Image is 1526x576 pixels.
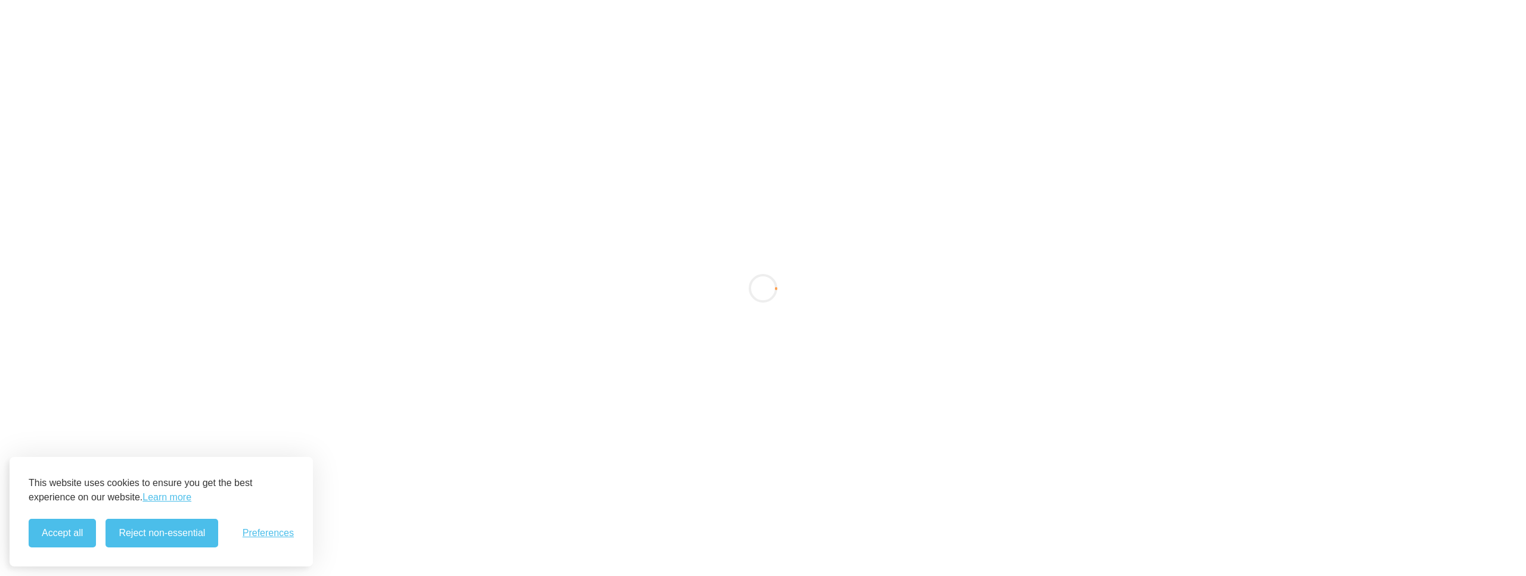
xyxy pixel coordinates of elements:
span: Preferences [243,528,294,538]
p: This website uses cookies to ensure you get the best experience on our website. [29,476,294,505]
a: Learn more [142,490,191,505]
button: Reject non-essential [106,519,218,547]
button: Accept all cookies [29,519,96,547]
button: Toggle preferences [243,528,294,538]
